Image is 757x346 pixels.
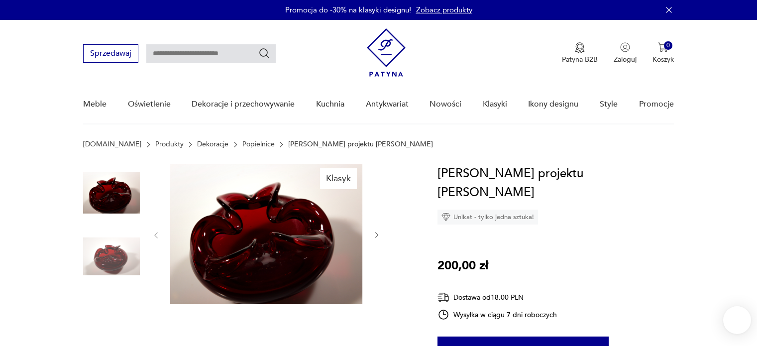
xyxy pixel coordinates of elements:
p: 200,00 zł [437,256,488,275]
div: Wysyłka w ciągu 7 dni roboczych [437,309,557,321]
a: Ikona medaluPatyna B2B [562,42,598,64]
button: Sprzedawaj [83,44,138,63]
button: 0Koszyk [652,42,674,64]
a: Popielnice [242,140,275,148]
a: Nowości [430,85,461,123]
img: Ikona medalu [575,42,585,53]
h1: [PERSON_NAME] projektu [PERSON_NAME] [437,164,674,202]
img: Ikona koszyka [658,42,668,52]
p: Patyna B2B [562,55,598,64]
a: [DOMAIN_NAME] [83,140,141,148]
a: Oświetlenie [128,85,171,123]
a: Ikony designu [528,85,578,123]
img: Patyna - sklep z meblami i dekoracjami vintage [367,28,406,77]
p: Zaloguj [614,55,637,64]
button: Szukaj [258,47,270,59]
img: Ikona diamentu [441,213,450,222]
img: Ikona dostawy [437,291,449,304]
a: Zobacz produkty [416,5,472,15]
a: Dekoracje [197,140,228,148]
a: Kuchnia [316,85,344,123]
a: Promocje [639,85,674,123]
img: Zdjęcie produktu popielniczka osiołek projektu Czesław Zuber [83,228,140,285]
div: 0 [664,41,672,50]
a: Meble [83,85,107,123]
div: Klasyk [320,168,357,189]
a: Klasyki [483,85,507,123]
iframe: Smartsupp widget button [723,306,751,334]
p: [PERSON_NAME] projektu [PERSON_NAME] [288,140,433,148]
div: Dostawa od 18,00 PLN [437,291,557,304]
a: Sprzedawaj [83,51,138,58]
a: Dekoracje i przechowywanie [192,85,295,123]
a: Produkty [155,140,184,148]
button: Zaloguj [614,42,637,64]
a: Style [600,85,618,123]
img: Zdjęcie produktu popielniczka osiołek projektu Czesław Zuber [170,164,362,304]
p: Koszyk [652,55,674,64]
p: Promocja do -30% na klasyki designu! [285,5,411,15]
a: Antykwariat [366,85,409,123]
button: Patyna B2B [562,42,598,64]
img: Ikonka użytkownika [620,42,630,52]
div: Unikat - tylko jedna sztuka! [437,210,538,225]
img: Zdjęcie produktu popielniczka osiołek projektu Czesław Zuber [83,164,140,221]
